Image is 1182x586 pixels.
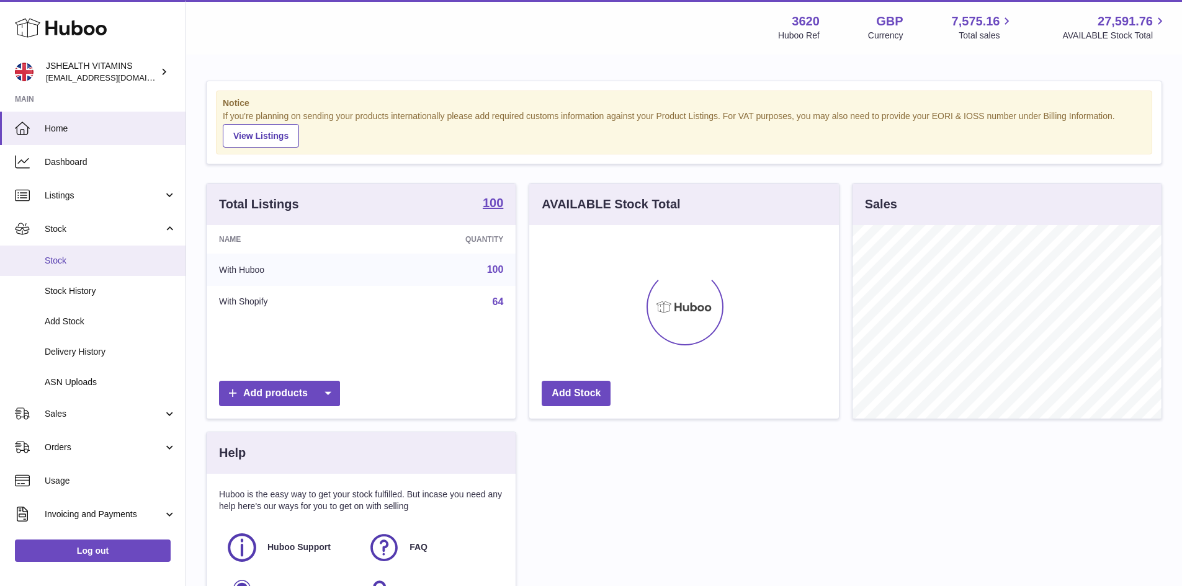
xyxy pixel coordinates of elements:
span: Stock [45,255,176,267]
h3: Sales [865,196,897,213]
a: Huboo Support [225,531,355,564]
span: Usage [45,475,176,487]
a: Add Stock [542,381,611,406]
div: Huboo Ref [778,30,820,42]
strong: 100 [483,197,503,209]
span: Sales [45,408,163,420]
a: 7,575.16 Total sales [952,13,1014,42]
a: 100 [487,264,504,275]
a: Log out [15,539,171,562]
h3: AVAILABLE Stock Total [542,196,680,213]
span: Stock History [45,285,176,297]
span: [EMAIL_ADDRESS][DOMAIN_NAME] [46,73,182,82]
span: 7,575.16 [952,13,1000,30]
h3: Help [219,445,246,461]
span: AVAILABLE Stock Total [1062,30,1167,42]
th: Name [207,225,374,254]
strong: GBP [876,13,903,30]
th: Quantity [374,225,516,254]
span: Total sales [959,30,1014,42]
td: With Shopify [207,286,374,318]
p: Huboo is the easy way to get your stock fulfilled. But incase you need any help here's our ways f... [219,489,503,512]
img: internalAdmin-3620@internal.huboo.com [15,63,34,81]
a: Add products [219,381,340,406]
td: With Huboo [207,254,374,286]
strong: 3620 [792,13,820,30]
a: 100 [483,197,503,211]
strong: Notice [223,97,1145,109]
span: Dashboard [45,156,176,168]
span: ASN Uploads [45,376,176,388]
span: Stock [45,223,163,235]
span: FAQ [410,541,428,553]
a: 64 [493,296,504,307]
a: FAQ [367,531,497,564]
span: Add Stock [45,316,176,327]
span: Invoicing and Payments [45,508,163,520]
a: 27,591.76 AVAILABLE Stock Total [1062,13,1167,42]
a: View Listings [223,124,299,148]
div: Currency [868,30,903,42]
div: If you're planning on sending your products internationally please add required customs informati... [223,110,1145,148]
span: Listings [45,190,163,202]
span: Home [45,123,176,135]
span: 27,591.76 [1098,13,1153,30]
span: Delivery History [45,346,176,358]
span: Huboo Support [267,541,331,553]
span: Orders [45,442,163,453]
div: JSHEALTH VITAMINS [46,60,158,84]
h3: Total Listings [219,196,299,213]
